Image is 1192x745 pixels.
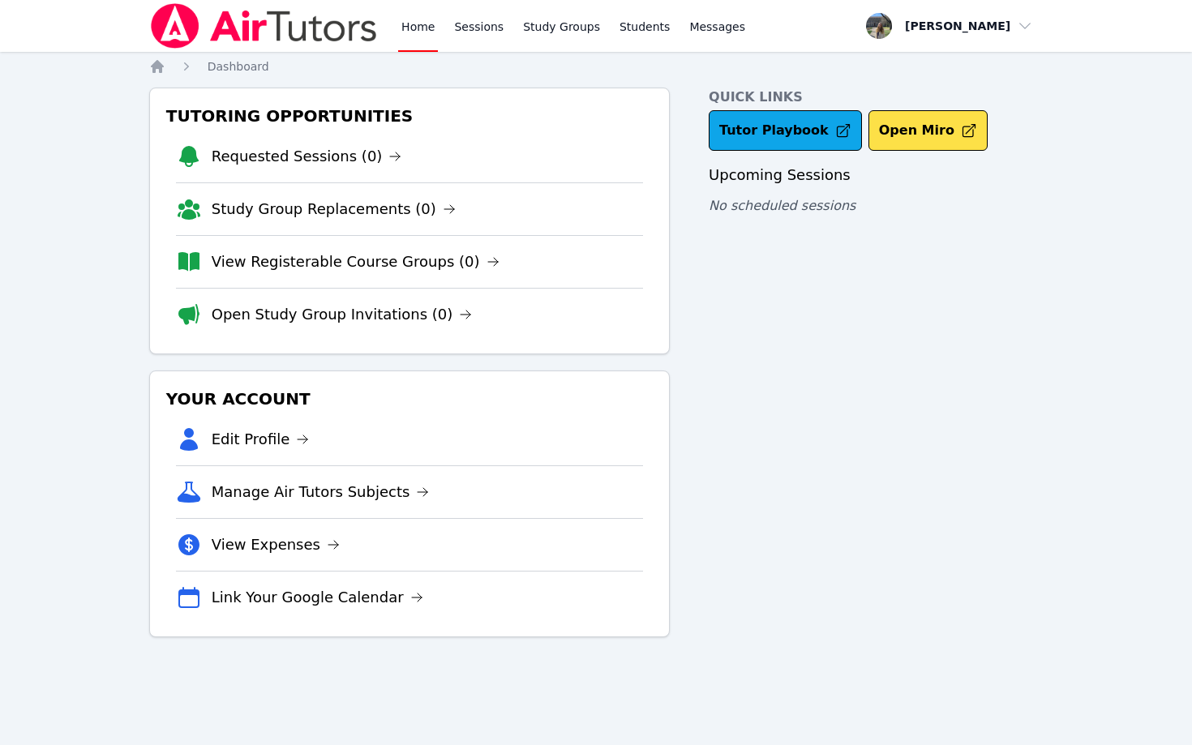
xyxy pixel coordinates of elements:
a: Link Your Google Calendar [212,586,423,609]
a: Requested Sessions (0) [212,145,402,168]
img: Air Tutors [149,3,379,49]
a: View Expenses [212,533,340,556]
h3: Tutoring Opportunities [163,101,656,131]
a: Manage Air Tutors Subjects [212,481,430,503]
span: Messages [689,19,745,35]
button: Open Miro [868,110,988,151]
span: Dashboard [208,60,269,73]
a: Open Study Group Invitations (0) [212,303,473,326]
h4: Quick Links [709,88,1043,107]
nav: Breadcrumb [149,58,1044,75]
h3: Your Account [163,384,656,413]
span: No scheduled sessions [709,198,855,213]
a: Dashboard [208,58,269,75]
a: Study Group Replacements (0) [212,198,456,221]
a: Tutor Playbook [709,110,862,151]
h3: Upcoming Sessions [709,164,1043,186]
a: Edit Profile [212,428,310,451]
a: View Registerable Course Groups (0) [212,250,500,273]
